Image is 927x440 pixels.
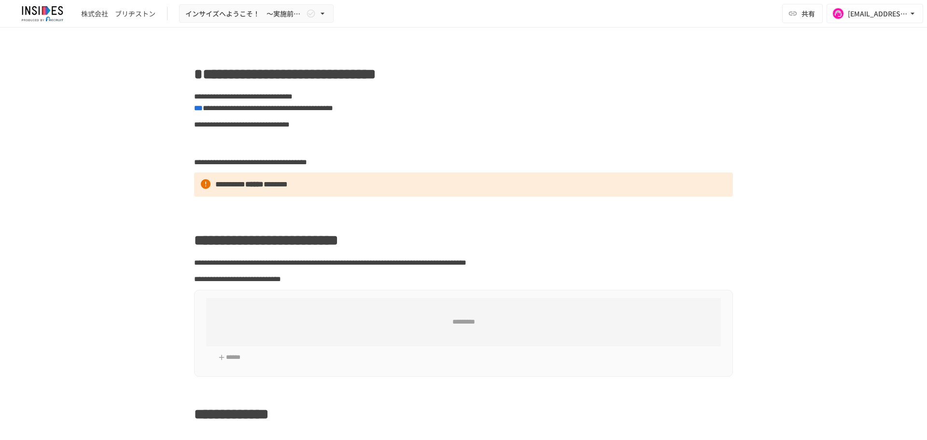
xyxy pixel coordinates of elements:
button: 共有 [782,4,823,23]
div: 株式会社 ブリヂストン [81,9,155,19]
div: [EMAIL_ADDRESS][DOMAIN_NAME] [848,8,908,20]
span: インサイズへようこそ！ ～実施前のご案内～ [185,8,304,20]
button: インサイズへようこそ！ ～実施前のご案内～ [179,4,334,23]
button: [EMAIL_ADDRESS][DOMAIN_NAME] [827,4,923,23]
span: 共有 [801,8,815,19]
img: JmGSPSkPjKwBq77AtHmwC7bJguQHJlCRQfAXtnx4WuV [12,6,73,21]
